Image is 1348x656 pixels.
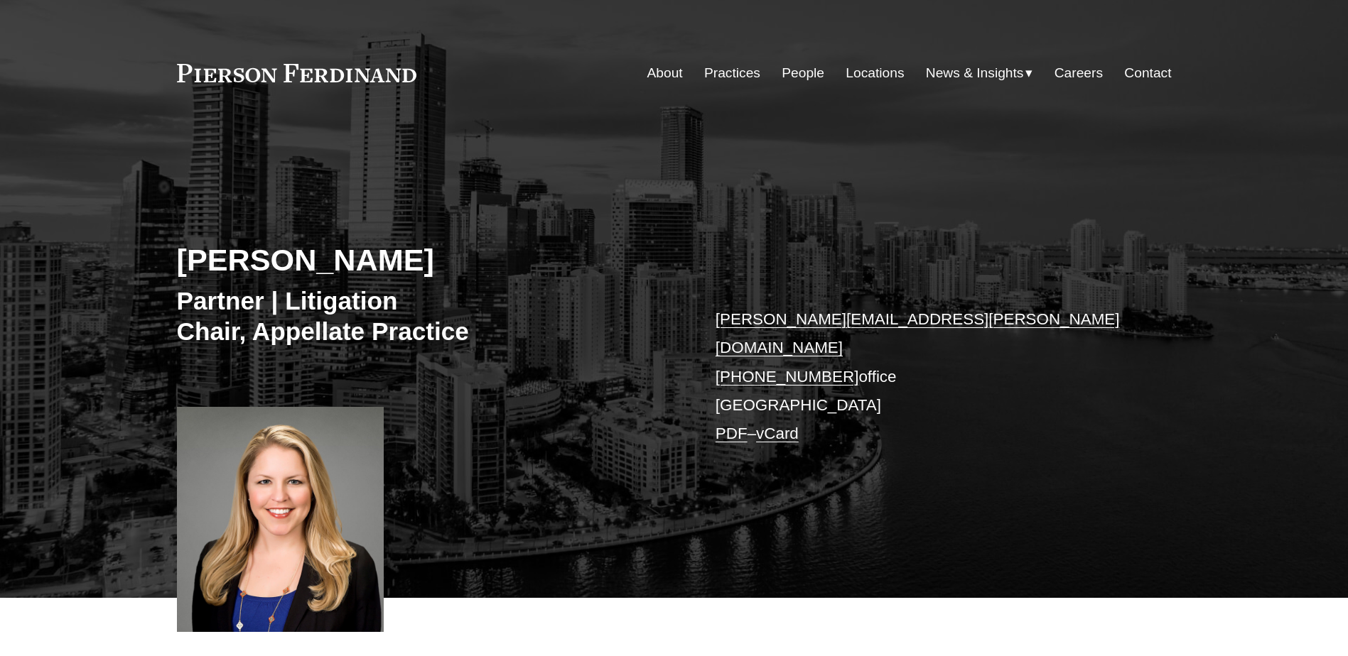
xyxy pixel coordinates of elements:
[782,60,824,87] a: People
[716,310,1120,356] a: [PERSON_NAME][EMAIL_ADDRESS][PERSON_NAME][DOMAIN_NAME]
[926,61,1024,86] span: News & Insights
[716,305,1130,449] p: office [GEOGRAPHIC_DATA] –
[846,60,904,87] a: Locations
[704,60,760,87] a: Practices
[647,60,683,87] a: About
[716,425,748,442] a: PDF
[177,241,674,278] h2: [PERSON_NAME]
[1055,60,1103,87] a: Careers
[177,285,674,347] h3: Partner | Litigation Chair, Appellate Practice
[1124,60,1171,87] a: Contact
[926,60,1033,87] a: folder dropdown
[716,368,859,386] a: [PHONE_NUMBER]
[756,425,799,442] a: vCard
